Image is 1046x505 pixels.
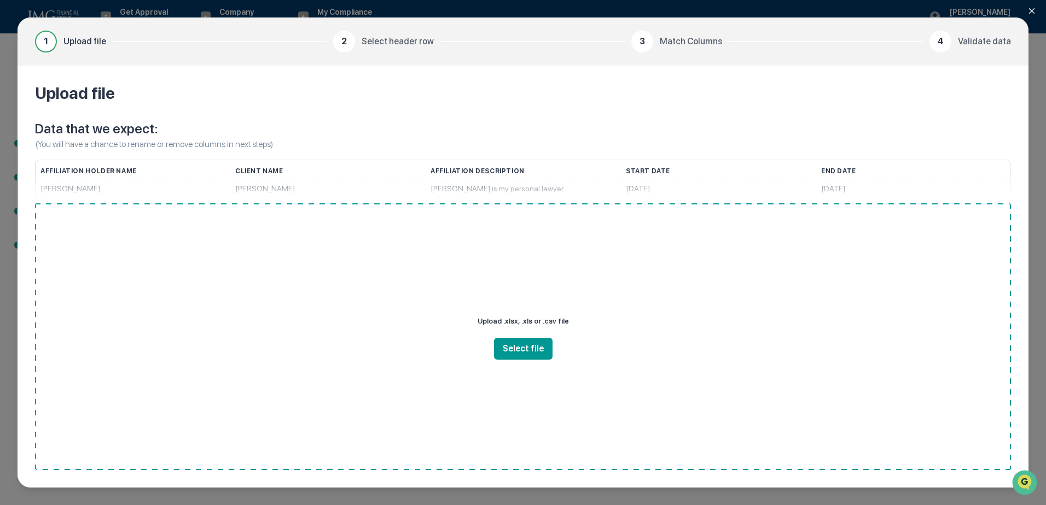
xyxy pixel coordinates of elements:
[186,87,199,100] button: Start new chat
[63,35,106,48] span: Upload file
[11,139,20,148] div: 🖐️
[22,138,71,149] span: Preclearance
[235,160,422,182] div: Client Name
[44,35,48,48] span: 1
[109,185,132,193] span: Pylon
[35,138,1011,151] p: (You will have a chance to rename or remove columns in next steps)
[11,84,31,103] img: 1746055101610-c473b297-6a78-478c-a979-82029cc54cd1
[37,95,138,103] div: We're available if you need us!
[75,133,140,153] a: 🗄️Attestations
[40,160,226,182] div: Affiliation Holder Name
[626,160,812,182] div: Start Date
[235,179,422,198] div: [PERSON_NAME]
[22,158,69,169] span: Data Lookup
[341,35,347,48] span: 2
[1011,469,1041,498] iframe: Open customer support
[431,179,617,198] div: [PERSON_NAME] is my personal lawyer.
[938,35,943,48] span: 4
[494,338,553,360] button: Select file
[821,160,1007,182] div: End Date
[11,23,199,40] p: How can we help?
[37,84,179,95] div: Start new chat
[35,120,1011,138] p: Data that we expect:
[7,154,73,174] a: 🔎Data Lookup
[431,160,617,182] div: Affiliation Description
[40,179,226,198] div: [PERSON_NAME]
[11,160,20,168] div: 🔎
[7,133,75,153] a: 🖐️Preclearance
[478,314,569,329] p: Upload .xlsx, .xls or .csv file
[79,139,88,148] div: 🗄️
[958,35,1011,48] span: Validate data
[626,179,812,198] div: [DATE]
[821,179,1007,198] div: [DATE]
[660,35,722,48] span: Match Columns
[90,138,136,149] span: Attestations
[362,35,434,48] span: Select header row
[640,35,645,48] span: 3
[35,83,1011,103] h2: Upload file
[77,185,132,193] a: Powered byPylon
